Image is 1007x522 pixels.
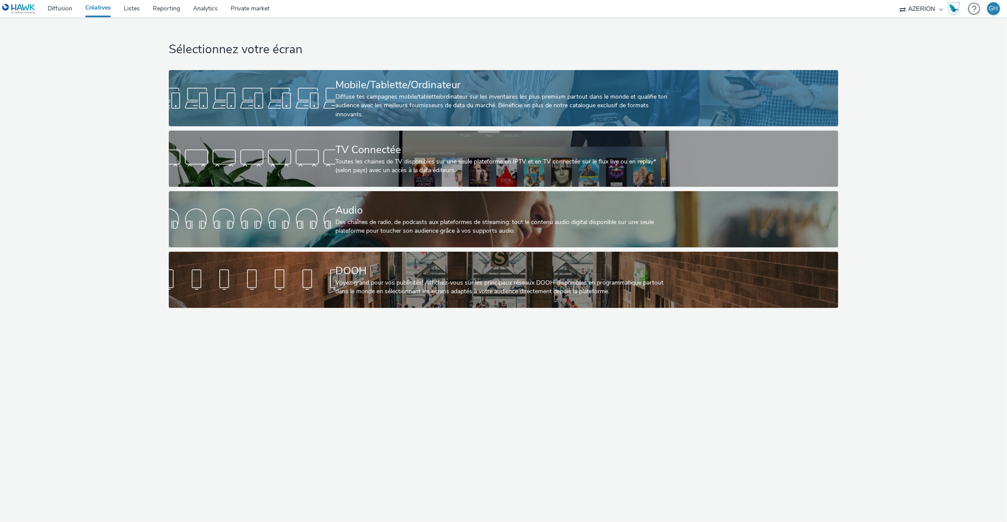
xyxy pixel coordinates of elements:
a: TV ConnectéeToutes les chaines de TV disponibles sur une seule plateforme en IPTV et en TV connec... [169,131,838,187]
a: Hawk Academy [947,2,964,16]
div: Des chaînes de radio, de podcasts aux plateformes de streaming: tout le contenu audio digital dis... [335,218,668,236]
h1: Sélectionnez votre écran [169,42,838,58]
a: AudioDes chaînes de radio, de podcasts aux plateformes de streaming: tout le contenu audio digita... [169,191,838,247]
div: Diffuse tes campagnes mobile/tablette/ordinateur sur les inventaires les plus premium partout dan... [335,93,668,119]
div: Audio [335,203,668,218]
div: GH [989,2,998,15]
div: Voyez grand pour vos publicités! Affichez-vous sur les principaux réseaux DOOH disponibles en pro... [335,279,668,296]
a: Mobile/Tablette/OrdinateurDiffuse tes campagnes mobile/tablette/ordinateur sur les inventaires le... [169,70,838,126]
a: DOOHVoyez grand pour vos publicités! Affichez-vous sur les principaux réseaux DOOH disponibles en... [169,252,838,308]
img: undefined Logo [2,3,35,14]
img: Hawk Academy [947,2,960,16]
div: TV Connectée [335,142,668,157]
div: Toutes les chaines de TV disponibles sur une seule plateforme en IPTV et en TV connectée sur le f... [335,157,668,175]
div: DOOH [335,263,668,279]
div: Mobile/Tablette/Ordinateur [335,77,668,93]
